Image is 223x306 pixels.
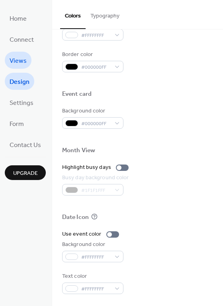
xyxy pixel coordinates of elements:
div: Background color [62,107,122,115]
div: Text color [62,272,122,281]
span: Design [10,76,29,88]
a: Connect [5,31,39,48]
div: Busy day background color [62,174,129,182]
a: Home [5,10,31,27]
span: Connect [10,34,34,46]
div: Event card [62,90,92,99]
div: Use event color [62,230,102,238]
span: #FFFFFFFF [81,31,111,40]
span: Settings [10,97,33,109]
a: Contact Us [5,136,46,153]
span: Views [10,55,27,67]
span: Contact Us [10,139,41,151]
div: Border color [62,50,122,59]
span: Upgrade [13,169,38,178]
div: Date Icon [62,213,89,222]
a: Settings [5,94,38,111]
span: Form [10,118,24,130]
div: Month View [62,147,95,155]
a: Views [5,52,31,69]
a: Form [5,115,29,132]
span: #000000FF [81,120,111,128]
span: Home [10,13,27,25]
span: #000000FF [81,63,111,72]
a: Design [5,73,34,90]
button: Upgrade [5,165,46,180]
div: Background color [62,240,122,249]
span: #FFFFFFFF [81,285,111,293]
span: #FFFFFFFF [81,253,111,261]
div: Highlight busy days [62,163,111,172]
